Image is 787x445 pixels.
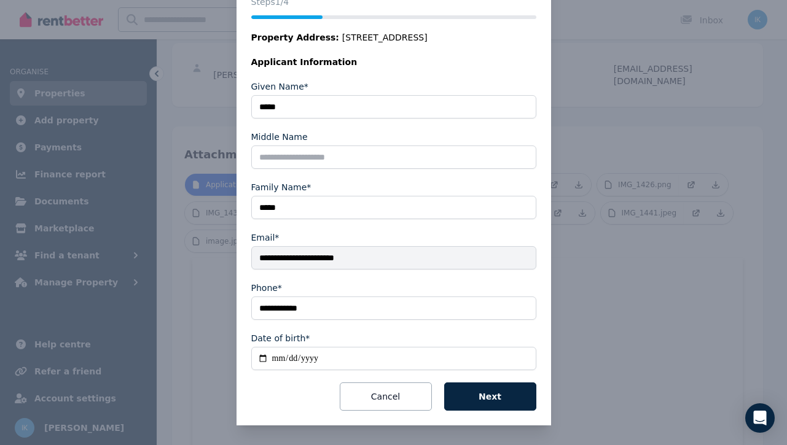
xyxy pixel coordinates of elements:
[251,332,310,344] label: Date of birth*
[251,231,280,244] label: Email*
[251,181,311,193] label: Family Name*
[251,56,536,68] legend: Applicant Information
[251,33,339,42] span: Property Address:
[251,131,308,143] label: Middle Name
[342,31,428,44] span: [STREET_ADDRESS]
[340,382,432,411] button: Cancel
[251,80,308,93] label: Given Name*
[251,282,282,294] label: Phone*
[745,403,775,433] div: Open Intercom Messenger
[444,382,536,411] button: Next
